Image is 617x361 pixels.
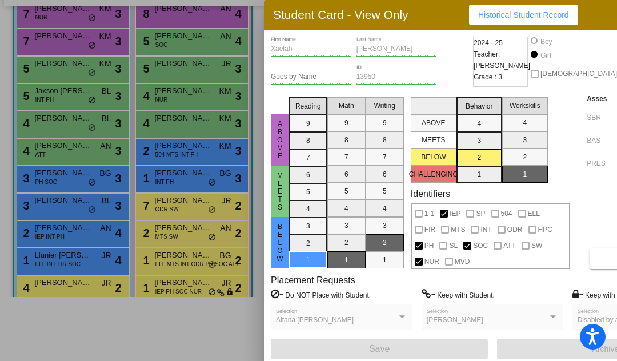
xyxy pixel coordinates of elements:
[474,71,502,83] span: Grade : 3
[271,289,371,300] label: = Do NOT Place with Student:
[449,239,458,252] span: SL
[451,223,465,236] span: MTS
[540,50,551,61] div: Girl
[424,223,435,236] span: FIR
[275,171,285,211] span: Meets
[273,7,408,22] h3: Student Card - View Only
[450,207,460,220] span: IEP
[538,223,552,236] span: HPC
[411,188,450,199] label: Identifiers
[424,239,434,252] span: PH
[276,316,354,324] span: Aitana [PERSON_NAME]
[531,239,542,252] span: SW
[501,207,512,220] span: 504
[507,223,523,236] span: ODR
[474,37,503,49] span: 2024 - 25
[422,289,495,300] label: = Keep with Student:
[275,120,285,160] span: above
[275,223,285,263] span: Below
[540,37,552,47] div: Boy
[473,239,488,252] span: SOC
[503,239,516,252] span: ATT
[540,67,617,81] span: [DEMOGRAPHIC_DATA]
[427,316,483,324] span: [PERSON_NAME]
[476,207,485,220] span: SP
[424,255,439,268] span: NUR
[480,223,491,236] span: INT
[478,10,569,19] span: Historical Student Record
[469,5,578,25] button: Historical Student Record
[455,255,470,268] span: MVD
[424,207,434,220] span: 1-1
[271,73,351,81] input: goes by name
[528,207,540,220] span: ELL
[356,73,436,81] input: Enter ID
[474,49,530,71] span: Teacher: [PERSON_NAME]
[271,275,355,286] label: Placement Requests
[369,344,390,354] span: Save
[271,339,488,359] button: Save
